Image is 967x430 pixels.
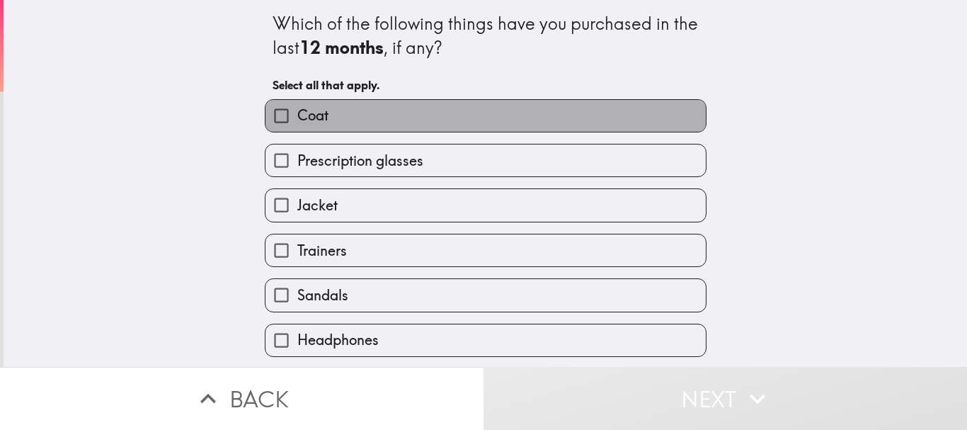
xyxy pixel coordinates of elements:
[297,106,328,125] span: Coat
[297,330,379,350] span: Headphones
[265,324,706,356] button: Headphones
[265,145,706,176] button: Prescription glasses
[265,189,706,221] button: Jacket
[483,367,967,430] button: Next
[297,196,338,215] span: Jacket
[297,151,423,171] span: Prescription glasses
[265,100,706,132] button: Coat
[265,279,706,311] button: Sandals
[299,37,384,58] b: 12 months
[273,77,699,93] h6: Select all that apply.
[273,12,699,60] div: Which of the following things have you purchased in the last , if any?
[297,241,347,261] span: Trainers
[265,234,706,266] button: Trainers
[297,285,348,305] span: Sandals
